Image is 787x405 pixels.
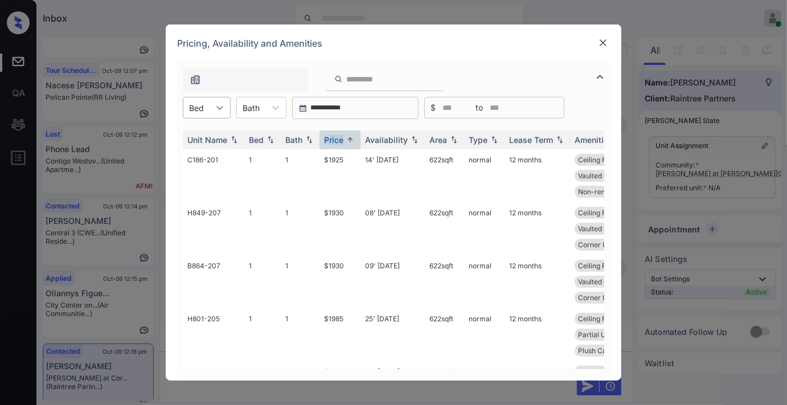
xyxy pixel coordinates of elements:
[464,255,505,308] td: normal
[281,255,319,308] td: 1
[578,277,631,286] span: Vaulted Ceiling...
[431,101,436,114] span: $
[166,24,621,62] div: Pricing, Availability and Amenities
[554,136,565,144] img: sorting
[281,308,319,361] td: 1
[505,255,570,308] td: 12 months
[409,136,420,144] img: sorting
[324,135,343,145] div: Price
[578,208,614,217] span: Ceiling Fan
[464,149,505,202] td: normal
[464,202,505,255] td: normal
[281,149,319,202] td: 1
[425,308,464,361] td: 622 sqft
[183,149,244,202] td: C186-201
[578,240,616,249] span: Corner Unit
[593,70,607,84] img: icon-zuma
[425,255,464,308] td: 622 sqft
[228,136,240,144] img: sorting
[183,255,244,308] td: B864-207
[190,74,201,85] img: icon-zuma
[489,136,500,144] img: sorting
[304,136,315,144] img: sorting
[183,308,244,361] td: H801-205
[429,135,447,145] div: Area
[244,149,281,202] td: 1
[319,308,360,361] td: $1985
[425,149,464,202] td: 622 sqft
[597,37,609,48] img: close
[425,202,464,255] td: 622 sqft
[578,346,629,355] span: Plush Carpeting
[360,255,425,308] td: 09' [DATE]
[187,135,227,145] div: Unit Name
[244,202,281,255] td: 1
[244,255,281,308] td: 1
[464,308,505,361] td: normal
[319,149,360,202] td: $1925
[505,308,570,361] td: 12 months
[578,314,614,323] span: Ceiling Fan
[183,202,244,255] td: H849-207
[249,135,264,145] div: Bed
[448,136,460,144] img: sorting
[578,367,642,376] span: Framed Bathroom...
[476,101,483,114] span: to
[578,156,614,164] span: Ceiling Fan
[319,255,360,308] td: $1930
[265,136,276,144] img: sorting
[509,135,553,145] div: Lease Term
[578,187,640,196] span: Non-renovated C...
[285,135,302,145] div: Bath
[360,308,425,361] td: 25' [DATE]
[575,135,613,145] div: Amenities
[578,261,614,270] span: Ceiling Fan
[334,74,343,84] img: icon-zuma
[281,202,319,255] td: 1
[578,293,616,302] span: Corner Unit
[244,308,281,361] td: 1
[505,149,570,202] td: 12 months
[360,149,425,202] td: 14' [DATE]
[345,136,356,144] img: sorting
[365,135,408,145] div: Availability
[319,202,360,255] td: $1930
[578,224,631,233] span: Vaulted Ceiling...
[578,330,629,339] span: Partial Upgrade
[469,135,487,145] div: Type
[578,171,631,180] span: Vaulted Ceiling...
[360,202,425,255] td: 08' [DATE]
[505,202,570,255] td: 12 months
